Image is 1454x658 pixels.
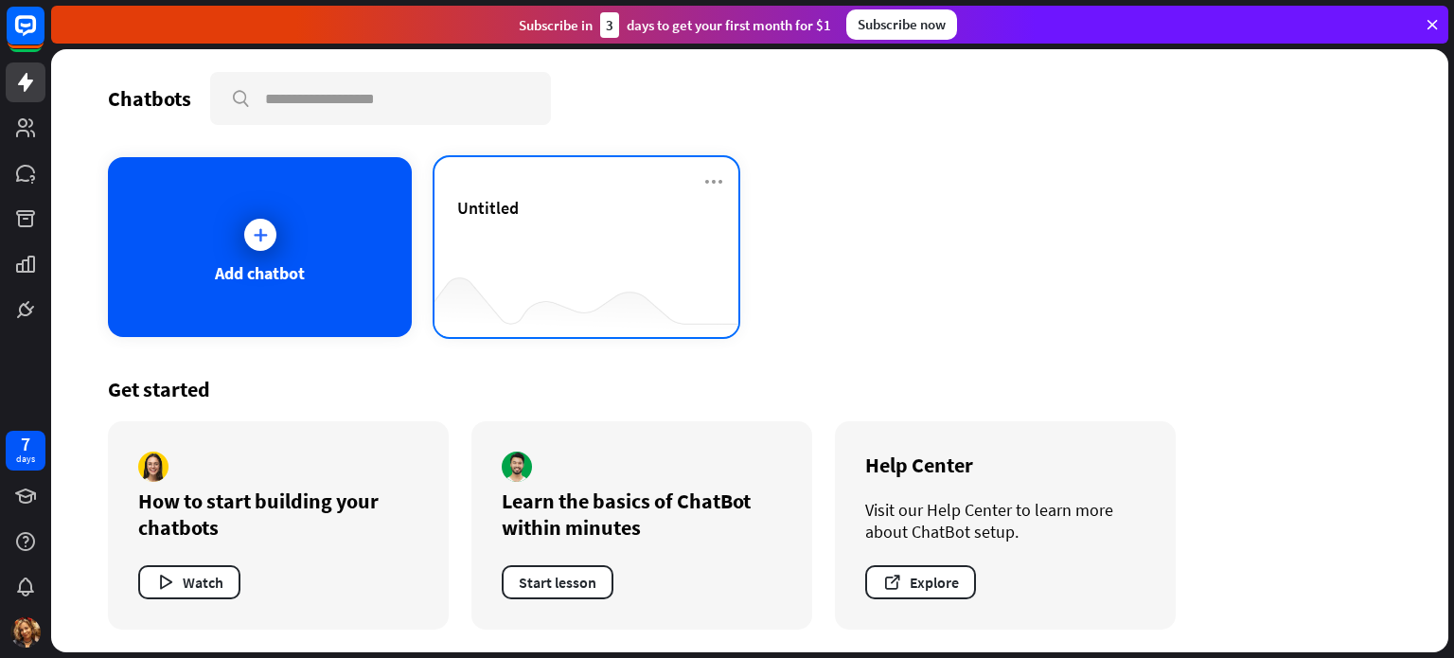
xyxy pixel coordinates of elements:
img: author [502,452,532,482]
div: Subscribe in days to get your first month for $1 [519,12,831,38]
div: days [16,453,35,466]
div: Chatbots [108,85,191,112]
div: Get started [108,376,1392,402]
div: Subscribe now [846,9,957,40]
div: 3 [600,12,619,38]
div: How to start building your chatbots [138,488,418,541]
a: 7 days [6,431,45,471]
div: Help Center [865,452,1145,478]
button: Start lesson [502,565,613,599]
button: Watch [138,565,240,599]
button: Explore [865,565,976,599]
div: Add chatbot [215,262,305,284]
div: Visit our Help Center to learn more about ChatBot setup. [865,499,1145,542]
div: Learn the basics of ChatBot within minutes [502,488,782,541]
span: Untitled [457,197,519,219]
img: author [138,452,168,482]
button: Open LiveChat chat widget [15,8,72,64]
div: 7 [21,436,30,453]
